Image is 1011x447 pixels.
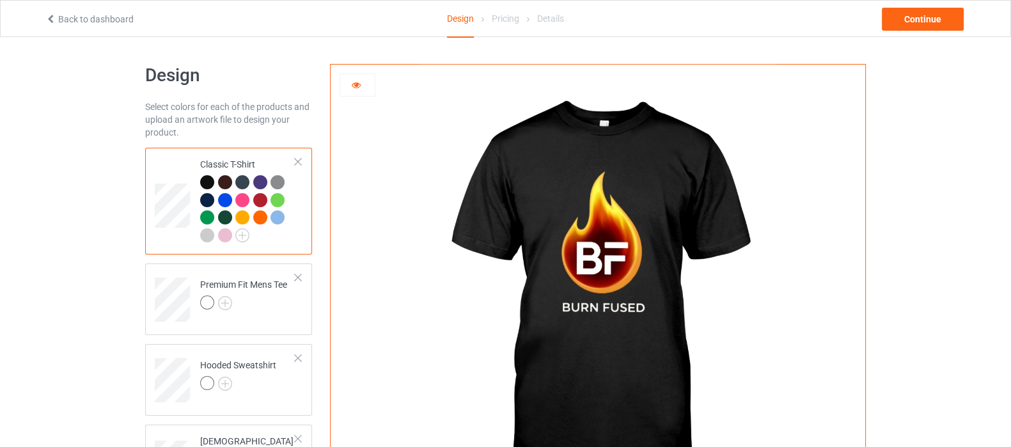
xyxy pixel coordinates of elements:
div: Hooded Sweatshirt [145,344,312,416]
div: Classic T-Shirt [145,148,312,255]
img: svg+xml;base64,PD94bWwgdmVyc2lvbj0iMS4wIiBlbmNvZGluZz0iVVRGLTgiPz4KPHN2ZyB3aWR0aD0iMjJweCIgaGVpZ2... [235,228,249,242]
div: Classic T-Shirt [200,158,295,241]
img: heather_texture.png [270,175,285,189]
div: Select colors for each of the products and upload an artwork file to design your product. [145,100,312,139]
div: Hooded Sweatshirt [200,359,276,389]
div: Continue [882,8,964,31]
a: Back to dashboard [45,14,134,24]
img: svg+xml;base64,PD94bWwgdmVyc2lvbj0iMS4wIiBlbmNvZGluZz0iVVRGLTgiPz4KPHN2ZyB3aWR0aD0iMjJweCIgaGVpZ2... [218,377,232,391]
div: Details [537,1,564,36]
div: Pricing [492,1,519,36]
div: Design [447,1,474,38]
div: Premium Fit Mens Tee [145,263,312,335]
h1: Design [145,64,312,87]
img: svg+xml;base64,PD94bWwgdmVyc2lvbj0iMS4wIiBlbmNvZGluZz0iVVRGLTgiPz4KPHN2ZyB3aWR0aD0iMjJweCIgaGVpZ2... [218,296,232,310]
div: Premium Fit Mens Tee [200,278,287,309]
